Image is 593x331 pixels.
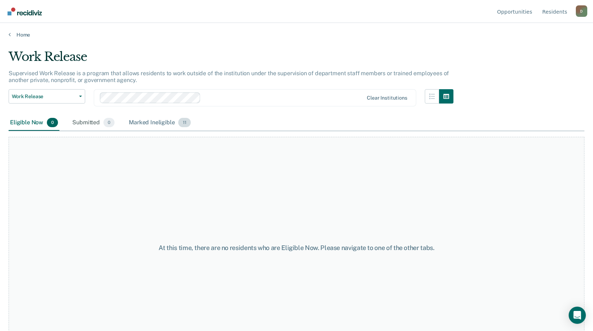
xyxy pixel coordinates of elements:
[12,93,76,100] span: Work Release
[71,115,116,131] div: Submitted0
[47,118,58,127] span: 0
[9,32,584,38] a: Home
[178,118,190,127] span: 11
[153,244,441,252] div: At this time, there are no residents who are Eligible Now. Please navigate to one of the other tabs.
[103,118,115,127] span: 0
[8,8,42,15] img: Recidiviz
[9,89,85,104] button: Work Release
[576,5,587,17] button: Profile dropdown button
[127,115,192,131] div: Marked Ineligible11
[367,95,407,101] div: Clear institutions
[569,307,586,324] div: Open Intercom Messenger
[576,5,587,17] div: D
[9,115,59,131] div: Eligible Now0
[9,70,449,83] p: Supervised Work Release is a program that allows residents to work outside of the institution und...
[9,49,453,70] div: Work Release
